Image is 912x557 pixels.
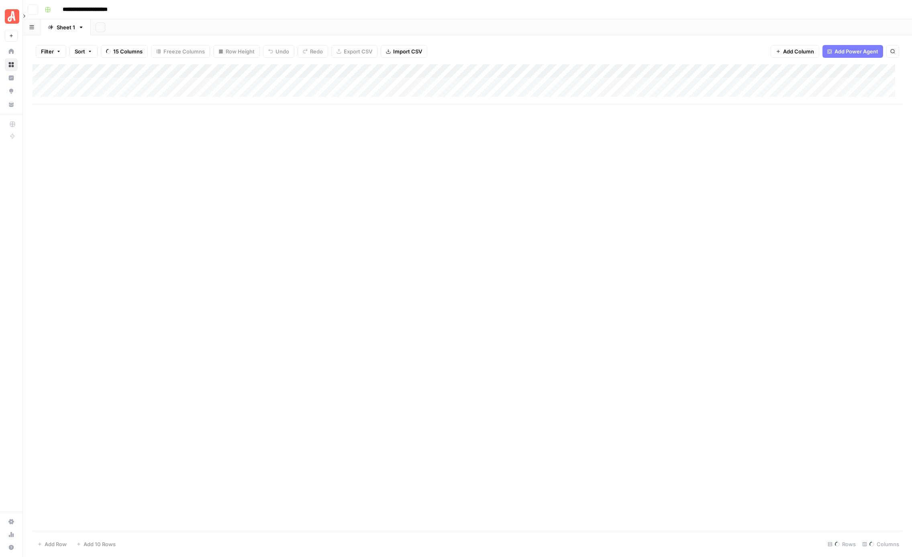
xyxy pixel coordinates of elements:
button: Filter [36,45,66,58]
a: Home [5,45,18,58]
a: Your Data [5,98,18,111]
button: Add Column [771,45,819,58]
a: Insights [5,71,18,84]
span: Add Column [783,47,814,55]
button: Undo [263,45,294,58]
button: Row Height [213,45,260,58]
span: Sort [75,47,85,55]
button: Export CSV [331,45,377,58]
button: Help + Support [5,541,18,554]
button: Workspace: Angi [5,6,18,27]
span: Undo [275,47,289,55]
div: Rows [824,538,859,551]
span: Redo [310,47,323,55]
button: Add Row [33,538,71,551]
a: Usage [5,528,18,541]
a: Sheet 1 [41,19,91,35]
span: Add Power Agent [834,47,878,55]
span: 15 Columns [113,47,143,55]
button: Freeze Columns [151,45,210,58]
span: Export CSV [344,47,372,55]
span: Freeze Columns [163,47,205,55]
span: Import CSV [393,47,422,55]
span: Add Row [45,540,67,548]
button: Add Power Agent [822,45,883,58]
button: Redo [298,45,328,58]
img: Angi Logo [5,9,19,24]
button: Add 10 Rows [71,538,120,551]
div: Sheet 1 [57,23,75,31]
div: Columns [859,538,902,551]
span: Filter [41,47,54,55]
button: Import CSV [381,45,427,58]
a: Settings [5,515,18,528]
button: Sort [69,45,98,58]
a: Browse [5,58,18,71]
button: 15 Columns [101,45,148,58]
span: Row Height [226,47,255,55]
span: Add 10 Rows [84,540,116,548]
a: Opportunities [5,85,18,98]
